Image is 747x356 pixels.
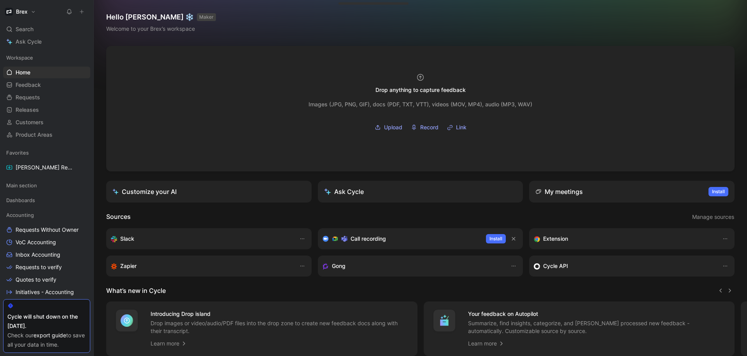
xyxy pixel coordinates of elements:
span: [PERSON_NAME] Request [16,164,72,171]
img: Brex [5,8,13,16]
span: Accounting [6,211,34,219]
span: Workspace [6,54,33,62]
span: Favorites [6,149,29,157]
div: Main section [3,180,90,191]
div: Check our to save all your data in time. [7,331,86,349]
span: Upload [384,123,402,132]
span: Initiatives - Accounting [16,288,74,296]
span: Requests to verify [16,263,62,271]
div: Capture feedback from thousands of sources with Zapier (survey results, recordings, sheets, etc). [111,261,291,271]
div: Accounting [3,209,90,221]
div: Ask Cycle [324,187,364,196]
span: Feedback [16,81,41,89]
a: Requests to verify [3,261,90,273]
span: Inbox Accounting [16,251,60,259]
span: Requests Without Owner [16,226,79,234]
a: export guide [33,332,66,338]
h3: Cycle API [543,261,568,271]
h3: Extension [543,234,568,243]
span: Requests [16,93,40,101]
a: Initiatives - Accounting [3,286,90,298]
a: Feedback [3,79,90,91]
div: Record & transcribe meetings from Zoom, Meet & Teams. [323,234,480,243]
button: Manage sources [692,212,735,222]
button: Record [408,122,441,133]
a: Customers [3,116,90,128]
div: AccountingRequests Without OwnerVoC AccountingInbox AccountingRequests to verifyQuotes to verifyI... [3,209,90,298]
h3: Zapier [120,261,137,271]
a: [PERSON_NAME] Request [3,162,90,173]
a: Ask Cycle [3,36,90,48]
h4: Your feedback on Autopilot [468,309,726,319]
div: Drop anything to capture feedback [375,85,466,95]
div: My meetings [535,187,583,196]
button: Ask Cycle [318,181,523,203]
div: Search [3,23,90,35]
a: VoC Accounting [3,236,90,248]
a: Requests Without Owner [3,224,90,236]
a: Product Areas [3,129,90,141]
div: Capture feedback from your incoming calls [323,261,503,271]
h2: Sources [106,212,131,222]
h3: Call recording [351,234,386,243]
a: Customize your AI [106,181,312,203]
span: Search [16,25,33,34]
div: Cycle will shut down on the [DATE]. [7,312,86,331]
div: Workspace [3,52,90,63]
button: Upload [372,122,405,133]
a: Learn more [468,339,505,348]
div: Main section [3,180,90,194]
div: Welcome to your Brex’s workspace [106,24,216,33]
a: Requests [3,92,90,103]
span: Record [420,123,438,132]
button: Link [444,122,469,133]
p: Drop images or video/audio/PDF files into the drop zone to create new feedback docs along with th... [151,319,408,335]
span: Releases [16,106,39,114]
div: Sync your customers, send feedback and get updates in Slack [111,234,291,243]
a: Learn more [151,339,187,348]
h3: Gong [332,261,345,271]
span: Product Areas [16,131,53,139]
div: Dashboards [3,194,90,206]
span: Home [16,69,30,76]
a: Inbox Accounting [3,249,90,261]
button: BrexBrex [3,6,38,17]
span: Manage sources [692,212,734,222]
button: Install [708,187,728,196]
span: Ask Cycle [16,37,42,46]
div: Customize your AI [112,187,177,196]
p: Summarize, find insights, categorize, and [PERSON_NAME] processed new feedback - automatically. C... [468,319,726,335]
h2: What’s new in Cycle [106,286,166,295]
div: Sync customers & send feedback from custom sources. Get inspired by our favorite use case [534,261,714,271]
div: Favorites [3,147,90,159]
h3: Slack [120,234,134,243]
a: Quotes to verify [3,274,90,286]
div: Images (JPG, PNG, GIF), docs (PDF, TXT, VTT), videos (MOV, MP4), audio (MP3, WAV) [309,100,532,109]
span: Main section [6,182,37,189]
span: Customers [16,118,44,126]
h4: Introducing Drop island [151,309,408,319]
h1: Brex [16,8,28,15]
span: Quotes to verify [16,276,56,284]
span: Install [712,188,725,196]
button: MAKER [197,13,216,21]
a: Releases [3,104,90,116]
span: VoC Accounting [16,238,56,246]
button: Install [486,234,506,243]
span: Dashboards [6,196,35,204]
a: Home [3,67,90,78]
div: Dashboards [3,194,90,208]
div: Capture feedback from anywhere on the web [534,234,714,243]
h1: Hello [PERSON_NAME] ❄️ [106,12,216,22]
span: Install [489,235,502,243]
span: Link [456,123,466,132]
